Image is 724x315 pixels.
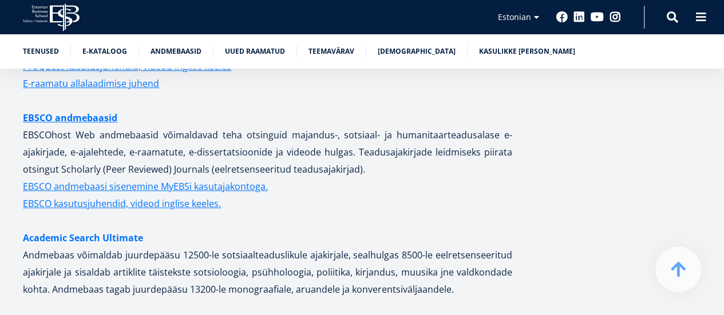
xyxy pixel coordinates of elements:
[23,229,143,246] a: Academic Search Ultimate
[573,11,585,23] a: Linkedin
[82,46,127,57] a: E-kataloog
[23,75,159,92] a: E-raamatu allalaadimise juhend
[225,46,285,57] a: Uued raamatud
[23,46,59,57] a: Teenused
[23,229,512,298] p: Andmebaas võimaldab juurdepääsu 12500-le sotsiaalteaduslikule ajakirjale, sealhulgas 8500-le eelr...
[23,178,268,195] a: EBSCO andmebaasi sisenemine MyEBSi kasutajakontoga.
[479,46,575,57] a: Kasulikke [PERSON_NAME]
[591,11,604,23] a: Youtube
[23,109,512,212] p: EBSCOhost Web andmebaasid võimaldavad teha otsinguid majandus-, sotsiaal- ja humanitaarteadusalas...
[23,109,117,126] a: EBSCO andmebaasid
[556,11,568,23] a: Facebook
[151,46,201,57] a: Andmebaasid
[308,46,354,57] a: Teemavärav
[23,195,221,212] a: EBSCO kasutusjuhendid, videod inglise keeles.
[610,11,621,23] a: Instagram
[378,46,456,57] a: [DEMOGRAPHIC_DATA]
